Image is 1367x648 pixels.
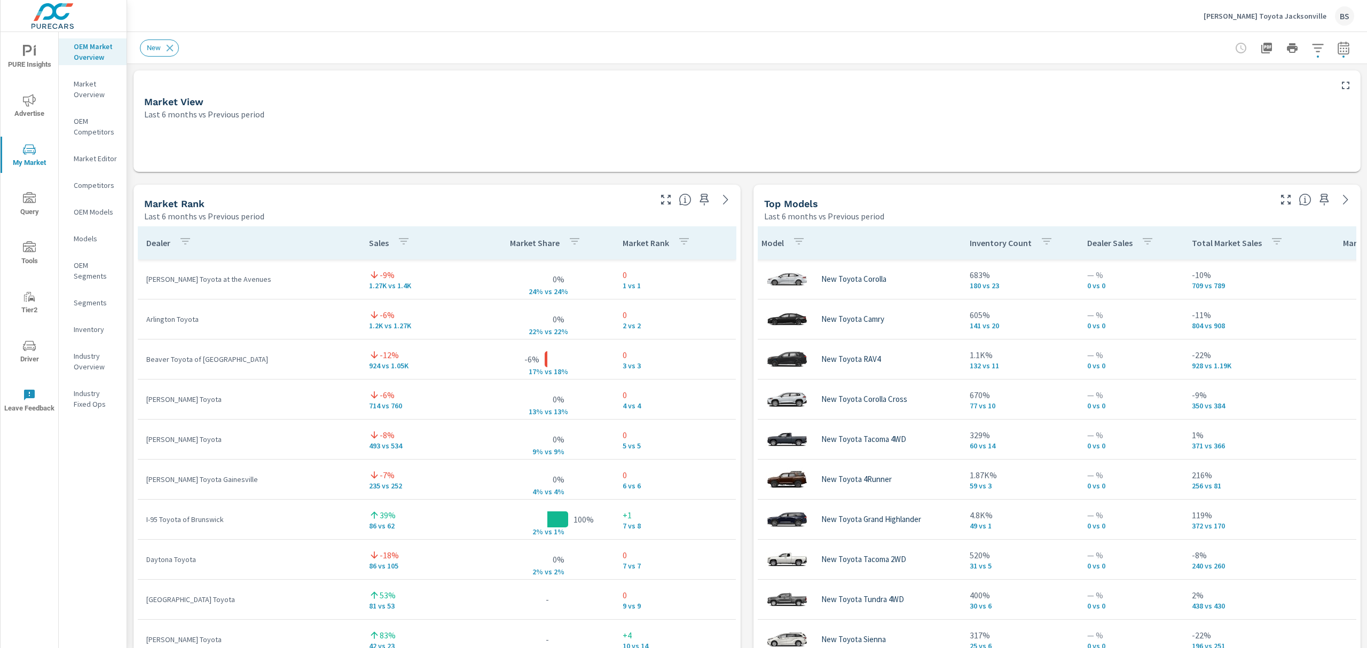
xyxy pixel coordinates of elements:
[1192,389,1305,401] p: -9%
[369,361,472,370] p: 924 vs 1,053
[623,401,727,410] p: 4 vs 4
[146,554,352,565] p: Daytona Toyota
[970,441,1070,450] p: 60 vs 14
[1192,268,1305,281] p: -10%
[144,210,264,223] p: Last 6 months vs Previous period
[553,433,564,446] p: 0%
[380,309,395,321] p: -6%
[1192,349,1305,361] p: -22%
[146,314,352,325] p: Arlington Toyota
[1087,589,1175,602] p: — %
[1192,321,1305,330] p: 804 vs 908
[970,549,1070,562] p: 520%
[623,469,727,481] p: 0
[1087,481,1175,490] p: 0 vs 0
[146,474,352,485] p: [PERSON_NAME] Toyota Gainesville
[970,401,1070,410] p: 77 vs 10
[369,238,389,248] p: Sales
[140,39,179,57] div: New
[74,207,118,217] p: OEM Models
[1087,602,1175,610] p: 0 vs 0
[144,108,264,121] p: Last 6 months vs Previous period
[766,303,808,335] img: glamour
[1087,629,1175,642] p: — %
[524,353,539,366] p: -6%
[623,521,727,530] p: 7 vs 8
[679,193,692,206] span: Market Rank shows you how you rank, in terms of sales, to other dealerships in your market. “Mark...
[623,549,727,562] p: 0
[1192,562,1305,570] p: 240 vs 260
[623,589,727,602] p: 0
[766,583,808,615] img: glamour
[74,153,118,164] p: Market Editor
[4,241,55,267] span: Tools
[970,268,1070,281] p: 683%
[623,349,727,361] p: 0
[548,287,574,296] p: s 24%
[821,354,881,364] p: New Toyota RAV4
[821,475,892,484] p: New Toyota 4Runner
[623,509,727,521] p: +1
[1087,238,1133,248] p: Dealer Sales
[766,543,808,575] img: glamour
[623,389,727,401] p: 0
[623,268,727,281] p: 0
[74,260,118,281] p: OEM Segments
[766,463,808,495] img: glamour
[1087,521,1175,530] p: 0 vs 0
[521,447,548,456] p: 9% v
[4,192,55,218] span: Query
[548,327,574,336] p: s 22%
[1087,562,1175,570] p: 0 vs 0
[1192,429,1305,441] p: 1%
[970,562,1070,570] p: 31 vs 5
[970,361,1070,370] p: 132 vs 11
[146,274,352,285] p: [PERSON_NAME] Toyota at the Avenues
[546,633,549,646] p: -
[764,198,818,209] h5: Top Models
[766,383,808,415] img: glamour
[380,349,399,361] p: -12%
[521,327,548,336] p: 22% v
[970,429,1070,441] p: 329%
[380,469,395,481] p: -7%
[144,198,205,209] h5: Market Rank
[821,314,884,324] p: New Toyota Camry
[74,351,118,372] p: Industry Overview
[146,634,352,645] p: [PERSON_NAME] Toyota
[59,257,127,284] div: OEM Segments
[548,567,574,576] p: s 2%
[553,273,564,286] p: 0%
[1192,629,1305,642] p: -22%
[623,629,727,642] p: +4
[510,238,560,248] p: Market Share
[4,45,55,71] span: PURE Insights
[623,321,727,330] p: 2 vs 2
[59,177,127,193] div: Competitors
[970,281,1070,290] p: 180 vs 23
[1087,441,1175,450] p: 0 vs 0
[553,473,564,486] p: 0%
[623,309,727,321] p: 0
[821,434,906,444] p: New Toyota Tacoma 4WD
[1192,509,1305,521] p: 119%
[380,389,395,401] p: -6%
[1087,321,1175,330] p: 0 vs 0
[970,481,1070,490] p: 59 vs 3
[548,487,574,496] p: s 4%
[380,268,395,281] p: -9%
[74,78,118,100] p: Market Overview
[821,595,904,604] p: New Toyota Tundra 4WD
[1277,191,1294,208] button: Make Fullscreen
[521,527,548,536] p: 2% v
[1,32,58,425] div: nav menu
[970,389,1070,401] p: 670%
[4,339,55,366] span: Driver
[59,76,127,102] div: Market Overview
[821,515,921,524] p: New Toyota Grand Highlander
[1192,549,1305,562] p: -8%
[74,180,118,191] p: Competitors
[970,309,1070,321] p: 605%
[74,233,118,244] p: Models
[1087,549,1175,562] p: — %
